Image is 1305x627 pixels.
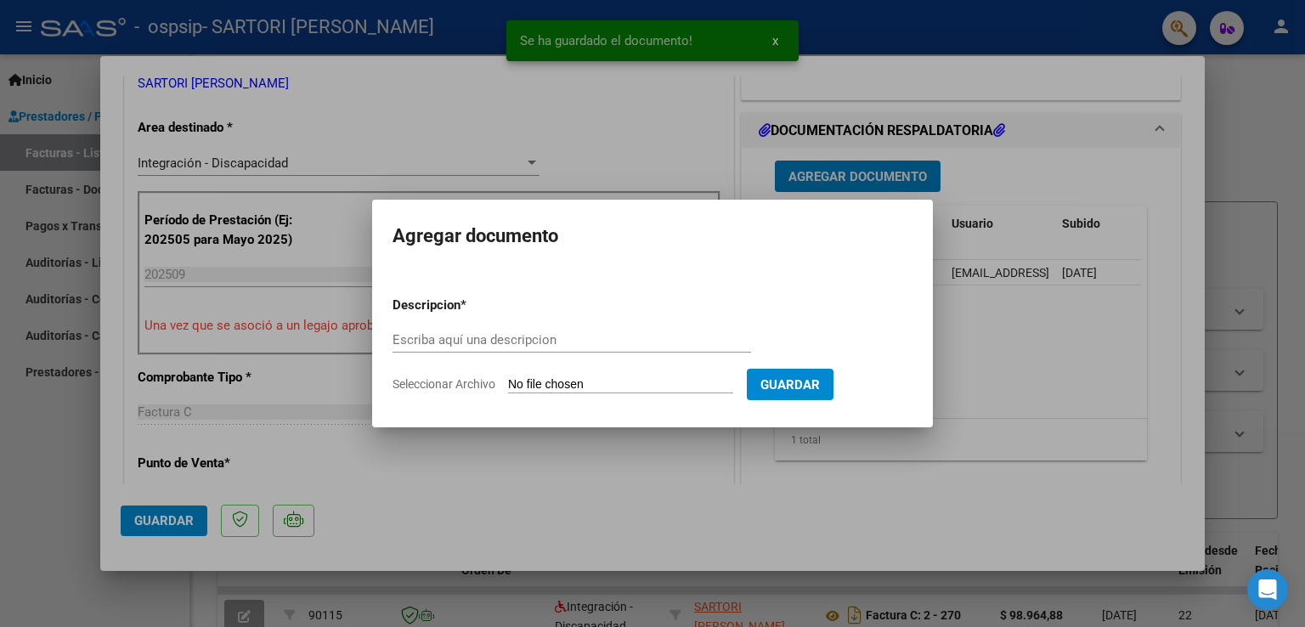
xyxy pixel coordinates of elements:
[393,296,549,315] p: Descripcion
[747,369,833,400] button: Guardar
[760,377,820,393] span: Guardar
[393,377,495,391] span: Seleccionar Archivo
[1247,569,1288,610] div: Open Intercom Messenger
[393,220,912,252] h2: Agregar documento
